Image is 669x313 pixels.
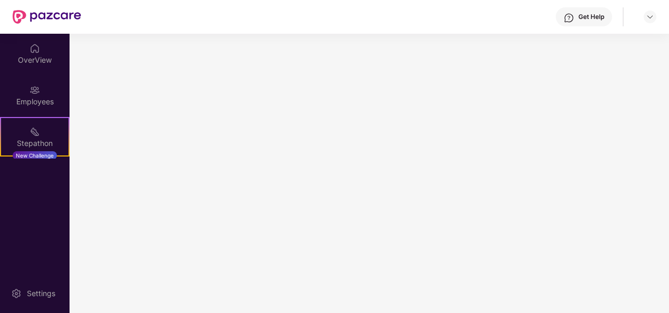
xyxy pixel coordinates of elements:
[29,43,40,54] img: svg+xml;base64,PHN2ZyBpZD0iSG9tZSIgeG1sbnM9Imh0dHA6Ly93d3cudzMub3JnLzIwMDAvc3ZnIiB3aWR0aD0iMjAiIG...
[646,13,654,21] img: svg+xml;base64,PHN2ZyBpZD0iRHJvcGRvd24tMzJ4MzIiIHhtbG5zPSJodHRwOi8vd3d3LnczLm9yZy8yMDAwL3N2ZyIgd2...
[13,151,57,160] div: New Challenge
[11,288,22,299] img: svg+xml;base64,PHN2ZyBpZD0iU2V0dGluZy0yMHgyMCIgeG1sbnM9Imh0dHA6Ly93d3cudzMub3JnLzIwMDAvc3ZnIiB3aW...
[29,126,40,137] img: svg+xml;base64,PHN2ZyB4bWxucz0iaHR0cDovL3d3dy53My5vcmcvMjAwMC9zdmciIHdpZHRoPSIyMSIgaGVpZ2h0PSIyMC...
[564,13,574,23] img: svg+xml;base64,PHN2ZyBpZD0iSGVscC0zMngzMiIgeG1sbnM9Imh0dHA6Ly93d3cudzMub3JnLzIwMDAvc3ZnIiB3aWR0aD...
[24,288,58,299] div: Settings
[13,10,81,24] img: New Pazcare Logo
[1,138,68,149] div: Stepathon
[578,13,604,21] div: Get Help
[29,85,40,95] img: svg+xml;base64,PHN2ZyBpZD0iRW1wbG95ZWVzIiB4bWxucz0iaHR0cDovL3d3dy53My5vcmcvMjAwMC9zdmciIHdpZHRoPS...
